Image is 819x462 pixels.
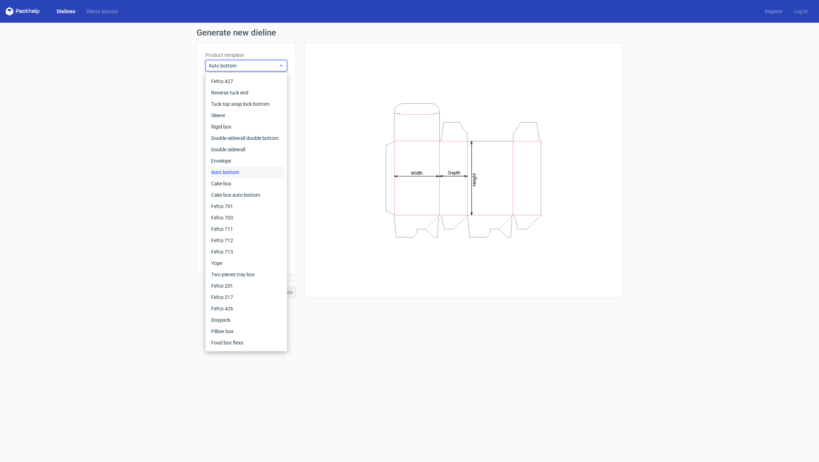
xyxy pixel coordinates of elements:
[208,292,284,303] div: Fefco 217
[208,314,284,326] div: Doypack
[208,257,284,269] div: Yope
[208,326,284,337] div: Pillow box
[208,212,284,223] div: Fefco 703
[208,167,284,178] div: Auto bottom
[411,170,423,175] tspan: Width
[208,87,284,98] div: Reverse tuck end
[208,178,284,189] div: Cake box
[208,269,284,280] div: Two pieces tray box
[208,110,284,121] div: Sleeve
[208,337,284,348] div: Food box flexo
[51,8,81,15] a: Dielines
[208,246,284,257] div: Fefco 713
[208,303,284,314] div: Fefco 426
[208,189,284,201] div: Cake box auto bottom
[208,76,284,87] div: Fefco 427
[197,28,622,37] h1: Generate new dieline
[448,170,460,175] tspan: Depth
[208,235,284,246] div: Fefco 712
[205,51,287,59] label: Product template
[208,201,284,212] div: Fefco 701
[81,8,123,15] a: Diecut layouts
[472,173,477,186] tspan: Height
[208,132,284,144] div: Double sidewall double bottom
[208,223,284,235] div: Fefco 711
[759,8,788,15] a: Register
[208,98,284,110] div: Tuck top snap lock bottom
[208,280,284,292] div: Fefco 201
[209,62,279,69] span: Auto bottom
[208,155,284,167] div: Envelope
[208,144,284,155] div: Double sidewall
[208,121,284,132] div: Rigid box
[788,8,813,15] a: Log in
